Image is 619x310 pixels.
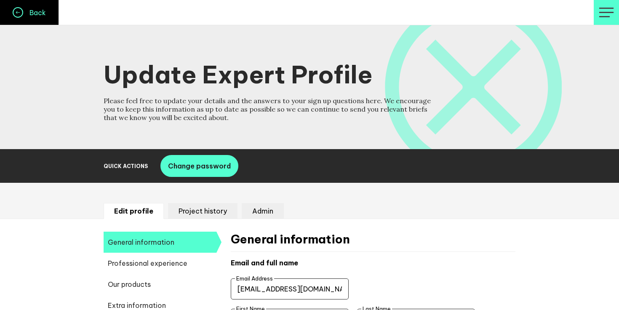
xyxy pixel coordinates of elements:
li: Admin [242,203,284,219]
label: Email Address [235,275,274,282]
h4: Please feel free to update your details and the answers to your sign up questions here. We encour... [104,96,432,122]
li: Edit profile [104,203,164,219]
span: Professional experience [104,253,216,274]
span: Change password [168,162,231,170]
h4: Back [23,8,46,17]
li: Project history [168,203,237,219]
h4: Email and full name [231,259,515,267]
h2: General information [231,232,515,252]
span: General information [104,232,216,253]
button: Change password [160,155,238,177]
span: Our products [104,274,216,295]
img: profile [599,8,614,17]
h1: Update Expert Profile [104,59,515,90]
h2: Quick Actions [104,163,148,169]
